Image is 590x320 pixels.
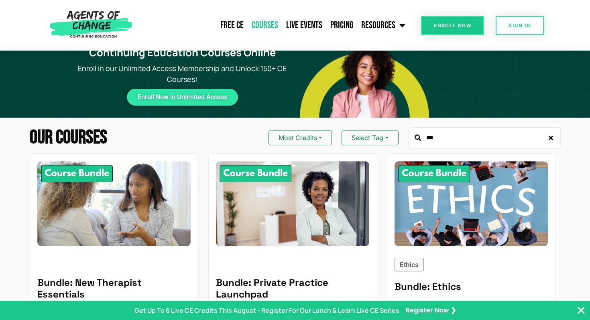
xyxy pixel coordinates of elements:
span: Enroll Now in Unlimited Access [138,95,227,99]
nav: Menu [136,15,409,35]
a: Courses [248,15,282,35]
h5: Bundle: Private Practice Launchpad [216,277,369,300]
a: Enroll Now in Unlimited Access [127,89,238,106]
p: This bundle includes Ethics and Boundaries with Technology, Ethics of End-of-Life Care, Ethical C... [395,299,548,318]
button: Close Banner [576,306,586,315]
a: Enroll Now [421,16,484,35]
a: Live Events [282,15,326,35]
span: Enroll Now [434,23,471,28]
h5: Bundle: New Therapist Essentials [37,277,191,300]
h5: Bundle: Ethics [395,281,548,293]
p: Ethics [400,260,419,269]
img: New Therapist Essentials - 10 Credit CE Bundle [37,161,191,246]
p: Enroll in our Unlimited Access Membership and Unlock 150+ CE Courses! [70,63,295,85]
a: SIGN IN [496,16,544,35]
img: Private Practice Launchpad - 8 Credit CE Bundle [216,161,369,246]
a: Pricing [326,15,357,35]
h2: Our Courses [30,128,107,147]
button: Most Credits [269,130,332,145]
p: Get Up To 6 Live CE Credits This August - Register For Our Lunch & Learn Live CE Series [134,306,399,315]
span: SIGN IN [509,23,531,28]
a: Free CE [216,15,248,35]
button: Select Tag [342,130,398,145]
a: Register Now ❯ [406,306,456,315]
h1: Continuing Education Courses Online [75,47,290,59]
a: Resources [357,15,409,35]
img: Ethics - 8 Credit CE Bundle [395,161,548,246]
